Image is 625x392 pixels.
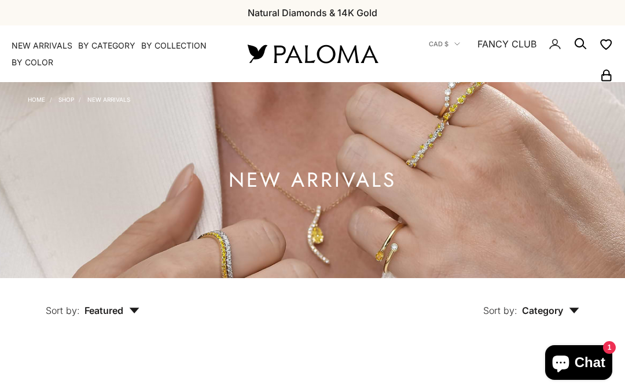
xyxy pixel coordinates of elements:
button: Sort by: Featured [19,278,166,327]
button: Sort by: Category [457,278,606,327]
p: Natural Diamonds & 14K Gold [248,5,377,20]
a: Home [28,96,45,103]
span: Featured [84,305,139,316]
a: FANCY CLUB [477,36,536,51]
span: CAD $ [429,39,448,49]
button: CAD $ [429,39,460,49]
inbox-online-store-chat: Shopify online store chat [542,345,616,383]
span: Sort by: [46,305,80,316]
span: Category [522,305,579,316]
summary: By Category [78,40,135,51]
summary: By Color [12,57,53,68]
nav: Primary navigation [12,40,220,68]
a: NEW ARRIVALS [12,40,72,51]
h1: NEW ARRIVALS [229,173,396,187]
a: Shop [58,96,74,103]
nav: Breadcrumb [28,94,130,103]
a: NEW ARRIVALS [87,96,130,103]
nav: Secondary navigation [405,25,613,82]
summary: By Collection [141,40,207,51]
span: Sort by: [483,305,517,316]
